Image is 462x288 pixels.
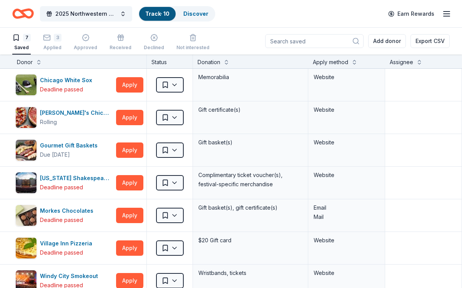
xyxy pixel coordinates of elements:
div: Gift basket(s) [198,137,303,148]
div: Gift certificate(s) [198,104,303,115]
div: Rolling [40,118,57,127]
div: Applied [43,45,61,51]
div: Morkes Chocolates [40,206,96,215]
img: Image for Morkes Chocolates [16,205,37,226]
div: Website [314,170,379,180]
button: Apply [116,240,143,256]
button: Image for Gourmet Gift BasketsGourmet Gift BasketsDue [DATE] [15,139,113,161]
div: Website [314,268,379,278]
button: Add donor [368,34,406,48]
div: Website [314,138,379,147]
div: Donor [17,58,33,67]
div: Deadline passed [40,215,83,225]
button: Image for Georgio's Chicago Pizzeria & Pub[PERSON_NAME]'s Chicago Pizzeria & PubRolling [15,107,113,128]
div: [US_STATE] Shakespeare Festival [40,174,113,183]
input: Search saved [265,34,364,48]
div: Deadline passed [40,183,83,192]
button: Not interested [176,31,209,55]
div: Declined [144,45,164,51]
div: Deadline passed [40,248,83,257]
button: 3Applied [43,31,61,55]
div: Wristbands, tickets [198,268,303,278]
a: Discover [183,10,208,17]
div: Gourmet Gift Baskets [40,141,101,150]
div: Email [314,203,379,212]
div: Chicago White Sox [40,76,95,85]
div: Memorabilia [198,72,303,83]
button: Image for Morkes ChocolatesMorkes ChocolatesDeadline passed [15,205,113,226]
div: Website [314,105,379,114]
img: Image for Chicago White Sox [16,74,37,95]
img: Image for Gourmet Gift Baskets [16,140,37,161]
div: Apply method [313,58,348,67]
button: 2025 Northwestern University Dance Marathon Alumni Gala [40,6,132,22]
a: Earn Rewards [384,7,439,21]
div: Website [314,236,379,245]
button: Declined [144,31,164,55]
div: Deadline passed [40,85,83,94]
div: Donation [198,58,220,67]
div: Website [314,73,379,82]
a: Home [12,5,34,23]
div: Village Inn Pizzeria [40,239,95,248]
div: $20 Gift card [198,235,303,246]
div: Windy City Smokeout [40,271,101,281]
div: Mail [314,212,379,222]
div: 3 [54,34,61,41]
div: Complimentary ticket voucher(s), festival-specific merchandise [198,170,303,190]
div: Saved [12,45,31,51]
div: Status [147,55,193,68]
div: 7 [23,34,31,41]
img: Image for Illinois Shakespeare Festival [16,172,37,193]
button: Apply [116,208,143,223]
div: Gift basket(s), gift certificate(s) [198,202,303,213]
button: Apply [116,110,143,125]
div: Assignee [390,58,413,67]
button: Approved [74,31,97,55]
button: Export CSV [410,34,450,48]
span: 2025 Northwestern University Dance Marathon Alumni Gala [55,9,117,18]
button: Apply [116,175,143,190]
button: Received [110,31,131,55]
div: [PERSON_NAME]'s Chicago Pizzeria & Pub [40,108,113,118]
button: 7Saved [12,31,31,55]
button: Image for Village Inn PizzeriaVillage Inn PizzeriaDeadline passed [15,237,113,259]
button: Apply [116,77,143,93]
button: Image for Illinois Shakespeare Festival[US_STATE] Shakespeare FestivalDeadline passed [15,172,113,194]
img: Image for Georgio's Chicago Pizzeria & Pub [16,107,37,128]
div: Received [110,45,131,51]
img: Image for Village Inn Pizzeria [16,238,37,258]
div: Approved [74,45,97,51]
button: Apply [116,142,143,158]
button: Track· 10Discover [138,6,215,22]
div: Not interested [176,45,209,51]
button: Image for Chicago White SoxChicago White SoxDeadline passed [15,74,113,96]
a: Track· 10 [145,10,170,17]
div: Due [DATE] [40,150,70,159]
